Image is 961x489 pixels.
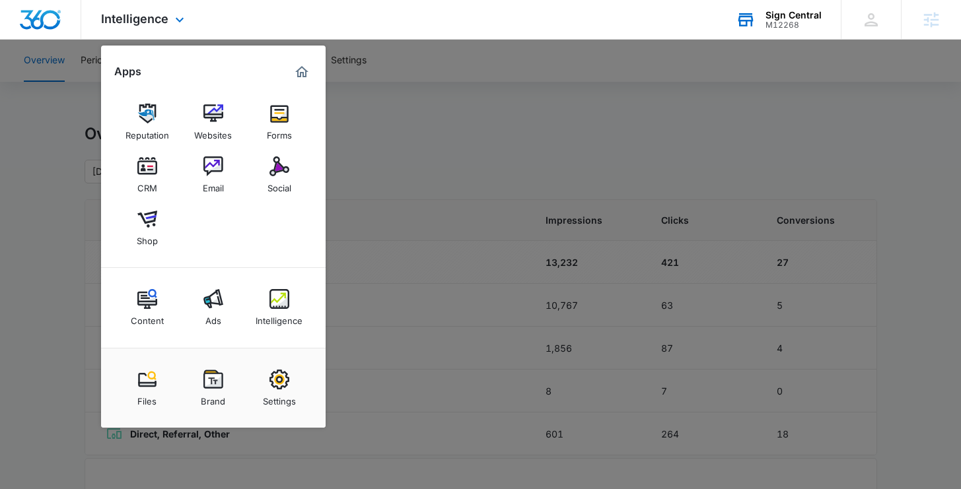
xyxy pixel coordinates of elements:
[122,203,172,253] a: Shop
[122,363,172,413] a: Files
[125,123,169,141] div: Reputation
[122,282,172,333] a: Content
[188,150,238,200] a: Email
[254,363,304,413] a: Settings
[137,229,158,246] div: Shop
[122,150,172,200] a: CRM
[122,97,172,147] a: Reputation
[131,309,164,326] div: Content
[114,65,141,78] h2: Apps
[201,389,225,407] div: Brand
[254,150,304,200] a: Social
[765,10,822,20] div: account name
[194,123,232,141] div: Websites
[263,389,296,407] div: Settings
[256,309,303,326] div: Intelligence
[188,97,238,147] a: Websites
[267,123,292,141] div: Forms
[188,363,238,413] a: Brand
[203,176,224,193] div: Email
[254,97,304,147] a: Forms
[267,176,291,193] div: Social
[137,389,157,407] div: Files
[291,61,312,82] a: Marketing 360® Dashboard
[101,12,168,26] span: Intelligence
[254,282,304,333] a: Intelligence
[765,20,822,30] div: account id
[205,309,221,326] div: Ads
[188,282,238,333] a: Ads
[137,176,157,193] div: CRM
